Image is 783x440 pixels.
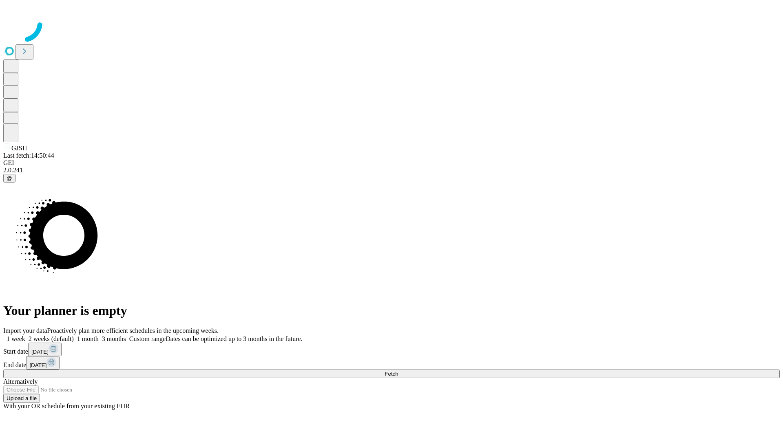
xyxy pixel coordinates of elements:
[3,343,780,356] div: Start date
[31,349,49,355] span: [DATE]
[29,362,46,368] span: [DATE]
[3,152,54,159] span: Last fetch: 14:50:44
[26,356,60,370] button: [DATE]
[3,327,47,334] span: Import your data
[385,371,398,377] span: Fetch
[3,394,40,403] button: Upload a file
[3,403,130,409] span: With your OR schedule from your existing EHR
[166,335,302,342] span: Dates can be optimized up to 3 months in the future.
[3,303,780,318] h1: Your planner is empty
[3,370,780,378] button: Fetch
[129,335,166,342] span: Custom range
[77,335,99,342] span: 1 month
[47,327,219,334] span: Proactively plan more efficient schedules in the upcoming weeks.
[102,335,126,342] span: 3 months
[3,159,780,167] div: GEI
[3,167,780,174] div: 2.0.241
[3,356,780,370] div: End date
[3,174,15,183] button: @
[29,335,74,342] span: 2 weeks (default)
[28,343,62,356] button: [DATE]
[7,335,25,342] span: 1 week
[7,175,12,181] span: @
[3,378,38,385] span: Alternatively
[11,145,27,152] span: GJSH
